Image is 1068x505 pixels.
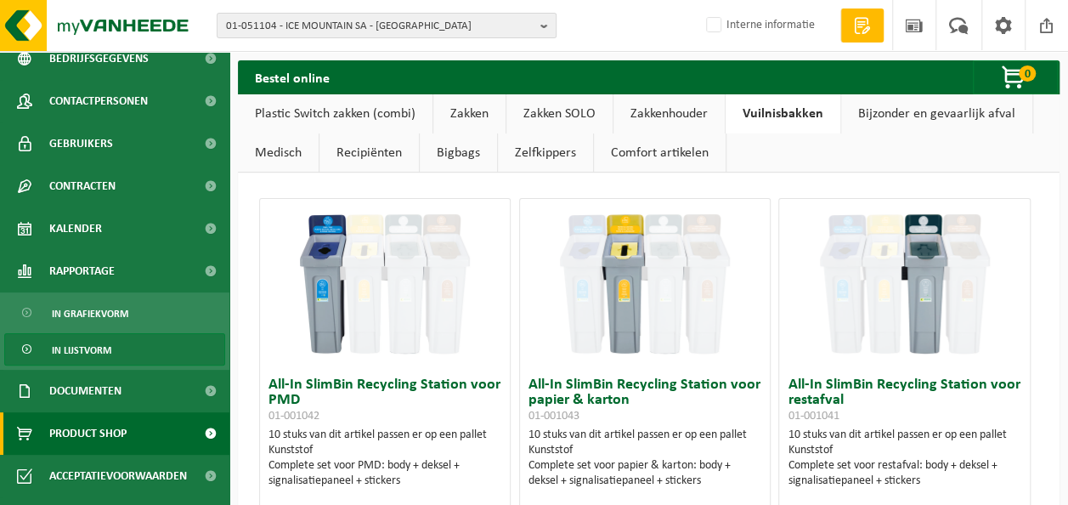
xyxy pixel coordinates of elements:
a: Zelfkippers [498,133,593,173]
span: 01-001043 [528,410,579,423]
a: Medisch [238,133,319,173]
a: Zakkenhouder [613,94,725,133]
div: Kunststof [528,443,762,458]
a: Bijzonder en gevaarlijk afval [841,94,1032,133]
div: 10 stuks van dit artikel passen er op een pallet [788,428,1021,489]
span: 01-001042 [268,410,319,423]
button: 0 [973,60,1058,94]
span: Contracten [49,165,116,207]
span: Kalender [49,207,102,250]
div: Kunststof [788,443,1021,458]
a: Vuilnisbakken [726,94,840,133]
a: Zakken [433,94,506,133]
span: Gebruikers [49,122,113,165]
div: Kunststof [268,443,502,458]
img: 01-001043 [560,199,730,369]
a: Plastic Switch zakken (combi) [238,94,432,133]
a: Bigbags [420,133,497,173]
a: In lijstvorm [4,333,225,366]
h2: Bestel online [238,60,347,94]
a: Zakken SOLO [506,94,613,133]
img: 01-001041 [820,199,990,369]
span: Rapportage [49,250,115,292]
button: 01-051104 - ICE MOUNTAIN SA - [GEOGRAPHIC_DATA] [217,13,557,38]
div: Complete set voor papier & karton: body + deksel + signalisatiepaneel + stickers [528,458,762,489]
a: Comfort artikelen [594,133,726,173]
div: Complete set voor restafval: body + deksel + signalisatiepaneel + stickers [788,458,1021,489]
span: Contactpersonen [49,80,148,122]
span: 01-051104 - ICE MOUNTAIN SA - [GEOGRAPHIC_DATA] [226,14,534,39]
span: Product Shop [49,412,127,455]
div: 10 stuks van dit artikel passen er op een pallet [268,428,502,489]
span: In lijstvorm [52,334,111,366]
a: Recipiënten [319,133,419,173]
div: 10 stuks van dit artikel passen er op een pallet [528,428,762,489]
span: In grafiekvorm [52,298,128,330]
span: Documenten [49,370,121,412]
span: 0 [1019,65,1036,82]
span: Bedrijfsgegevens [49,37,149,80]
div: Complete set voor PMD: body + deksel + signalisatiepaneel + stickers [268,458,502,489]
label: Interne informatie [703,13,815,38]
h3: All-In SlimBin Recycling Station voor restafval [788,377,1021,423]
img: 01-001042 [300,199,470,369]
a: In grafiekvorm [4,297,225,329]
h3: All-In SlimBin Recycling Station voor PMD [268,377,502,423]
h3: All-In SlimBin Recycling Station voor papier & karton [528,377,762,423]
span: Acceptatievoorwaarden [49,455,187,497]
span: 01-001041 [788,410,839,423]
